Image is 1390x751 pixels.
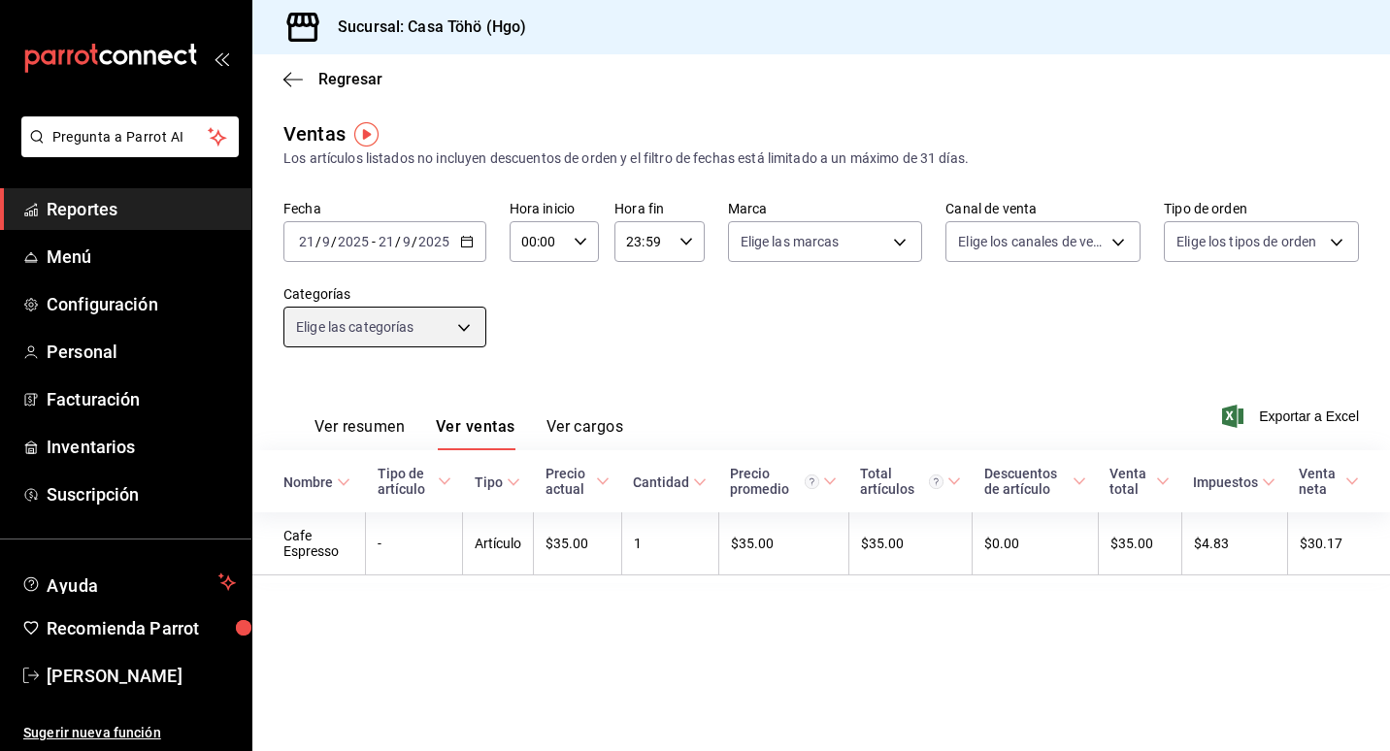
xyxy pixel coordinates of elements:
button: Pregunta a Parrot AI [21,116,239,157]
span: Venta total [1109,466,1170,497]
input: -- [402,234,412,249]
input: -- [298,234,315,249]
button: Regresar [283,70,382,88]
img: Tooltip marker [354,122,379,147]
button: Exportar a Excel [1226,405,1359,428]
span: Nombre [283,474,350,490]
td: $35.00 [718,512,848,575]
td: $35.00 [534,512,622,575]
span: Ayuda [47,571,211,594]
span: Tipo [475,474,520,490]
td: $35.00 [1098,512,1181,575]
input: ---- [337,234,370,249]
span: Precio promedio [730,466,837,497]
span: Personal [47,339,236,365]
span: / [395,234,401,249]
td: $4.83 [1181,512,1287,575]
span: / [331,234,337,249]
span: Inventarios [47,434,236,460]
label: Fecha [283,202,486,215]
div: Venta neta [1299,466,1341,497]
div: Precio actual [546,466,593,497]
button: Ver resumen [314,417,405,450]
td: Artículo [463,512,534,575]
svg: Precio promedio = Total artículos / cantidad [805,474,819,489]
div: Descuentos de artículo [984,466,1070,497]
span: [PERSON_NAME] [47,663,236,689]
label: Categorías [283,287,486,301]
span: Descuentos de artículo [984,466,1087,497]
div: Ventas [283,119,346,148]
td: - [366,512,463,575]
span: Tipo de artículo [378,466,451,497]
span: Venta neta [1299,466,1359,497]
span: Configuración [47,291,236,317]
span: Pregunta a Parrot AI [52,127,209,147]
button: open_drawer_menu [214,50,229,66]
div: Tipo [475,474,503,490]
span: Recomienda Parrot [47,615,236,641]
button: Ver cargos [546,417,624,450]
td: 1 [621,512,718,575]
input: ---- [417,234,450,249]
div: Tipo de artículo [378,466,434,497]
span: Elige los canales de venta [958,232,1105,251]
span: Reportes [47,196,236,222]
div: Total artículos [860,466,943,497]
div: Venta total [1109,466,1152,497]
a: Pregunta a Parrot AI [14,141,239,161]
td: $30.17 [1287,512,1390,575]
span: Elige los tipos de orden [1176,232,1316,251]
label: Marca [728,202,923,215]
input: -- [378,234,395,249]
div: Cantidad [633,474,689,490]
span: Precio actual [546,466,611,497]
span: Menú [47,244,236,270]
label: Hora fin [614,202,704,215]
span: Cantidad [633,474,707,490]
span: Facturación [47,386,236,412]
td: Cafe Espresso [252,512,366,575]
span: Regresar [318,70,382,88]
span: / [315,234,321,249]
label: Tipo de orden [1164,202,1359,215]
span: / [412,234,417,249]
span: Suscripción [47,481,236,507]
svg: El total artículos considera cambios de precios en los artículos así como costos adicionales por ... [929,474,943,489]
div: Nombre [283,474,333,490]
div: Los artículos listados no incluyen descuentos de orden y el filtro de fechas está limitado a un m... [283,148,1359,169]
div: Precio promedio [730,466,819,497]
span: Total artículos [860,466,960,497]
span: - [372,234,376,249]
td: $35.00 [848,512,972,575]
span: Impuestos [1193,474,1275,490]
div: navigation tabs [314,417,623,450]
span: Elige las marcas [741,232,840,251]
span: Elige las categorías [296,317,414,337]
div: Impuestos [1193,474,1258,490]
label: Canal de venta [945,202,1141,215]
h3: Sucursal: Casa Töhö (Hgo) [322,16,526,39]
span: Sugerir nueva función [23,723,236,743]
button: Ver ventas [436,417,515,450]
td: $0.00 [973,512,1099,575]
label: Hora inicio [510,202,599,215]
input: -- [321,234,331,249]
